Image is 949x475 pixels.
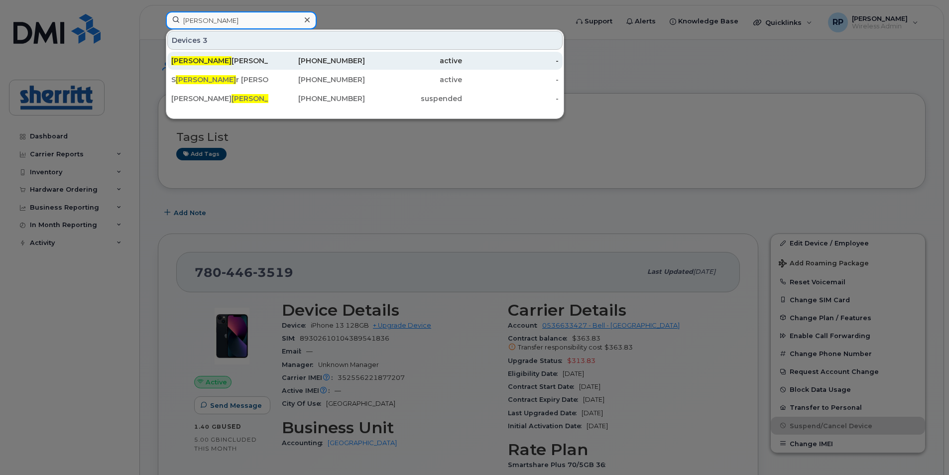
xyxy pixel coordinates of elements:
div: - [462,94,559,104]
span: [PERSON_NAME] [176,75,236,84]
a: S[PERSON_NAME]r [PERSON_NAME][PHONE_NUMBER]active- [167,71,563,89]
div: - [462,56,559,66]
div: suspended [365,94,462,104]
span: [PERSON_NAME] [232,94,292,103]
div: - [462,75,559,85]
div: [PHONE_NUMBER] [268,94,365,104]
span: 3 [203,35,208,45]
div: [PHONE_NUMBER] [268,75,365,85]
div: Devices [167,31,563,50]
div: [PERSON_NAME] [171,94,268,104]
div: S r [PERSON_NAME] [171,75,268,85]
div: [PHONE_NUMBER] [268,56,365,66]
div: [PERSON_NAME] [171,56,268,66]
span: [PERSON_NAME] [171,56,232,65]
div: active [365,56,462,66]
a: [PERSON_NAME][PERSON_NAME][PHONE_NUMBER]active- [167,52,563,70]
a: [PERSON_NAME][PERSON_NAME][PHONE_NUMBER]suspended- [167,90,563,108]
div: active [365,75,462,85]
